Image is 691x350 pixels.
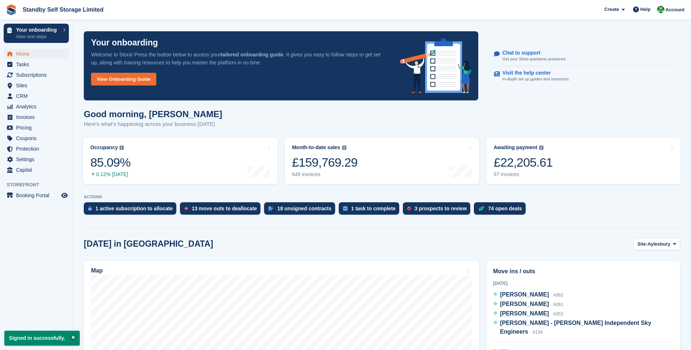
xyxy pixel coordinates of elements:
[4,154,69,164] a: menu
[637,240,648,248] span: Site:
[60,191,69,200] a: Preview store
[16,91,60,101] span: CRM
[4,102,69,112] a: menu
[415,206,467,211] div: 3 prospects to review
[4,165,69,175] a: menu
[292,171,358,178] div: 649 invoices
[493,319,673,337] a: [PERSON_NAME] - [PERSON_NAME] Independent Sky Engineers A134
[494,46,673,66] a: Chat to support Get your Stora questions answered.
[4,123,69,133] a: menu
[16,190,60,200] span: Booking Portal
[7,181,72,188] span: Storefront
[264,202,339,218] a: 18 unsigned contracts
[403,202,474,218] a: 3 prospects to review
[553,302,563,307] span: A061
[16,59,60,69] span: Tasks
[666,6,684,13] span: Account
[4,133,69,143] a: menu
[95,206,173,211] div: 1 active subscription to allocate
[16,80,60,91] span: Sites
[493,280,673,287] div: [DATE]
[494,144,537,151] div: Awaiting payment
[277,206,331,211] div: 18 unsigned contracts
[268,206,274,211] img: contract_signature_icon-13c848040528278c33f63329250d36e43548de30e8caae1d1a13099fd9432cc5.svg
[657,6,664,13] img: Michael Walker
[500,301,549,307] span: [PERSON_NAME]
[16,154,60,164] span: Settings
[88,206,92,211] img: active_subscription_to_allocate_icon-d502201f5373d7db506a760aba3b589e785aa758c864c3986d89f69b8ff3...
[20,4,106,16] a: Standby Self Storage Limited
[16,49,60,59] span: Home
[180,202,264,218] a: 13 move outs to deallocate
[502,76,570,82] p: In-depth set up guides and resources.
[84,239,213,249] h2: [DATE] in [GEOGRAPHIC_DATA]
[553,293,563,298] span: A062
[604,6,619,13] span: Create
[285,138,479,184] a: Month-to-date sales £159,769.29 649 invoices
[83,138,278,184] a: Occupancy 85.09% 0.12% [DATE]
[292,155,358,170] div: £159,769.29
[4,70,69,80] a: menu
[90,155,130,170] div: 85.09%
[16,70,60,80] span: Subscriptions
[16,123,60,133] span: Pricing
[6,4,17,15] img: stora-icon-8386f47178a22dfd0bd8f6a31ec36ba5ce8667c1dd55bd0f319d3a0aa187defe.svg
[553,311,563,317] span: A053
[494,66,673,86] a: Visit the help center In-depth set up guides and resources.
[4,24,69,43] a: Your onboarding View next steps
[500,310,549,317] span: [PERSON_NAME]
[16,133,60,143] span: Coupons
[4,59,69,69] a: menu
[84,120,222,128] p: Here's what's happening across your business [DATE]
[407,206,411,211] img: prospect-51fa495bee0391a8d652442698ab0144808aea92771e9ea1ae160a38d050c398.svg
[648,240,670,248] span: Aylesbury
[119,146,124,150] img: icon-info-grey-7440780725fd019a000dd9b08b2336e03edf1995a4989e88bcd33f0948082b44.svg
[91,39,158,47] p: Your onboarding
[539,146,543,150] img: icon-info-grey-7440780725fd019a000dd9b08b2336e03edf1995a4989e88bcd33f0948082b44.svg
[640,6,651,13] span: Help
[91,51,388,67] p: Welcome to Stora! Press the button below to access your . It gives you easy to follow steps to ge...
[16,144,60,154] span: Protection
[500,291,549,298] span: [PERSON_NAME]
[84,202,180,218] a: 1 active subscription to allocate
[4,80,69,91] a: menu
[488,206,522,211] div: 74 open deals
[502,56,566,62] p: Get your Stora questions answered.
[493,300,564,309] a: [PERSON_NAME] A061
[16,102,60,112] span: Analytics
[342,146,346,150] img: icon-info-grey-7440780725fd019a000dd9b08b2336e03edf1995a4989e88bcd33f0948082b44.svg
[16,165,60,175] span: Capital
[478,206,484,211] img: deal-1b604bf984904fb50ccaf53a9ad4b4a5d6e5aea283cecdc64d6e3604feb123c2.svg
[90,144,118,151] div: Occupancy
[502,50,560,56] p: Chat to support
[494,171,553,178] div: 97 invoices
[493,267,673,276] h2: Move ins / outs
[493,290,564,300] a: [PERSON_NAME] A062
[494,155,553,170] div: £22,205.61
[91,267,103,274] h2: Map
[502,70,564,76] p: Visit the help center
[4,144,69,154] a: menu
[351,206,396,211] div: 1 task to complete
[16,27,59,32] p: Your onboarding
[84,195,680,199] p: ACTIONS
[633,238,680,250] button: Site: Aylesbury
[343,206,348,211] img: task-75834270c22a3079a89374b754ae025e5fb1db73e45f91037f5363f120a921f8.svg
[500,320,651,335] span: [PERSON_NAME] - [PERSON_NAME] Independent Sky Engineers
[16,112,60,122] span: Invoices
[292,144,340,151] div: Month-to-date sales
[184,206,188,211] img: move_outs_to_deallocate_icon-f764333ba52eb49d3ac5e1228854f67142a1ed5810a6f6cc68b1a99e826820c5.svg
[91,73,156,85] a: View Onboarding Guide
[220,52,283,57] strong: tailored onboarding guide
[4,112,69,122] a: menu
[493,309,564,319] a: [PERSON_NAME] A053
[400,39,471,93] img: onboarding-info-6c161a55d2c0e0a8cae90662b2fe09162a5109e8cc188191df67fb4f79e88e88.svg
[4,190,69,200] a: menu
[339,202,403,218] a: 1 task to complete
[4,49,69,59] a: menu
[486,138,681,184] a: Awaiting payment £22,205.61 97 invoices
[84,109,222,119] h1: Good morning, [PERSON_NAME]
[192,206,257,211] div: 13 move outs to deallocate
[4,91,69,101] a: menu
[4,331,80,346] p: Signed in successfully.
